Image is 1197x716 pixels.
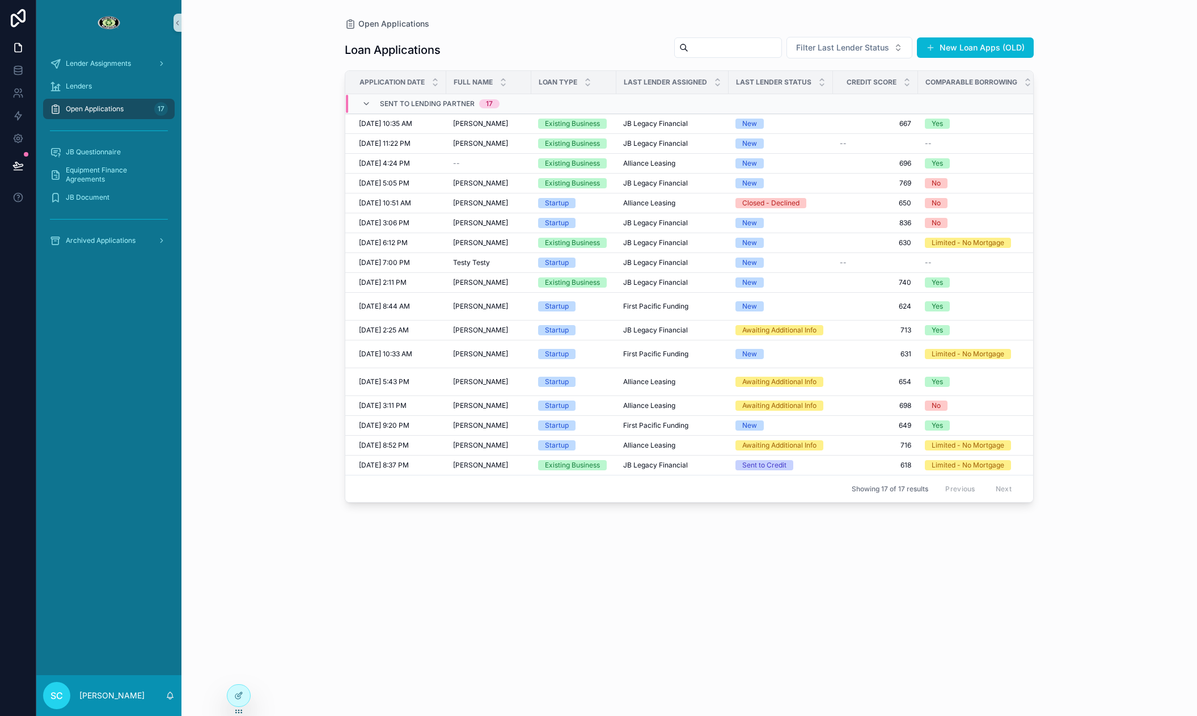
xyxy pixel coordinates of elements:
a: [PERSON_NAME] [453,401,525,410]
span: Filter Last Lender Status [796,42,889,53]
a: Alliance Leasing [623,401,722,410]
div: Yes [932,325,943,335]
div: New [742,218,757,228]
a: [DATE] 2:11 PM [359,278,439,287]
a: Alliance Leasing [623,159,722,168]
span: [DATE] 3:11 PM [359,401,407,410]
a: New [735,238,826,248]
a: Startup [538,258,610,268]
a: [DATE] 6:12 PM [359,238,439,247]
span: 698 [840,401,911,410]
span: Alliance Leasing [623,377,675,386]
a: No [925,178,1032,188]
a: Startup [538,349,610,359]
span: [DATE] 8:37 PM [359,461,409,470]
a: JB Legacy Financial [623,326,722,335]
a: New [735,277,826,288]
span: JB Legacy Financial [623,139,688,148]
a: 618 [840,461,911,470]
span: Equipment Finance Agreements [66,166,163,184]
a: Startup [538,377,610,387]
span: [DATE] 4:24 PM [359,159,410,168]
a: JB Legacy Financial [623,139,722,148]
a: Limited - No Mortgage [925,440,1032,450]
a: -- [925,139,1032,148]
div: New [742,138,757,149]
a: New [735,138,826,149]
img: App logo [97,14,120,32]
a: No [925,218,1032,228]
a: Existing Business [538,460,610,470]
div: No [932,198,941,208]
span: [PERSON_NAME] [453,238,508,247]
a: JB Legacy Financial [623,119,722,128]
div: New [742,277,757,288]
span: JB Questionnaire [66,148,121,157]
a: [DATE] 8:52 PM [359,441,439,450]
a: Startup [538,325,610,335]
a: Yes [925,377,1032,387]
a: [DATE] 10:51 AM [359,199,439,208]
a: 716 [840,441,911,450]
div: 17 [486,99,493,108]
a: Alliance Leasing [623,199,722,208]
span: Alliance Leasing [623,401,675,410]
a: 630 [840,238,911,247]
div: Yes [932,158,943,169]
a: [DATE] 5:43 PM [359,377,439,386]
a: 649 [840,421,911,430]
span: [DATE] 10:51 AM [359,199,411,208]
span: Testy Testy [453,258,490,267]
a: First Pacific Funding [623,302,722,311]
span: [DATE] 10:35 AM [359,119,412,128]
span: [PERSON_NAME] [453,199,508,208]
a: Startup [538,198,610,208]
div: Startup [545,218,569,228]
a: [PERSON_NAME] [453,326,525,335]
div: 17 [154,102,168,116]
div: Startup [545,301,569,311]
div: Limited - No Mortgage [932,238,1004,248]
span: Alliance Leasing [623,159,675,168]
span: Full Name [454,78,493,87]
a: [PERSON_NAME] [453,349,525,359]
a: JB Legacy Financial [623,461,722,470]
a: Awaiting Additional Info [735,401,826,411]
a: [PERSON_NAME] [453,139,525,148]
a: JB Document [43,187,175,208]
a: Closed - Declined [735,198,826,208]
a: [PERSON_NAME] [453,199,525,208]
span: [DATE] 6:12 PM [359,238,408,247]
a: [DATE] 7:00 PM [359,258,439,267]
div: New [742,301,757,311]
a: Lenders [43,76,175,96]
div: Startup [545,420,569,431]
span: JB Legacy Financial [623,278,688,287]
span: [PERSON_NAME] [453,179,508,188]
a: New [735,158,826,169]
a: New [735,301,826,311]
div: Startup [545,198,569,208]
a: 650 [840,199,911,208]
span: JB Legacy Financial [623,238,688,247]
span: Lenders [66,82,92,91]
div: Startup [545,401,569,411]
span: JB Legacy Financial [623,218,688,228]
a: Limited - No Mortgage [925,238,1032,248]
span: [PERSON_NAME] [453,377,508,386]
a: [DATE] 3:06 PM [359,218,439,228]
span: [DATE] 5:05 PM [359,179,409,188]
div: Awaiting Additional Info [742,401,817,411]
a: 667 [840,119,911,128]
span: [DATE] 8:44 AM [359,302,410,311]
span: [DATE] 3:06 PM [359,218,409,228]
span: [DATE] 2:25 AM [359,326,409,335]
button: Select Button [786,37,912,58]
div: Awaiting Additional Info [742,325,817,335]
div: Awaiting Additional Info [742,440,817,450]
a: 769 [840,179,911,188]
a: [DATE] 3:11 PM [359,401,439,410]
